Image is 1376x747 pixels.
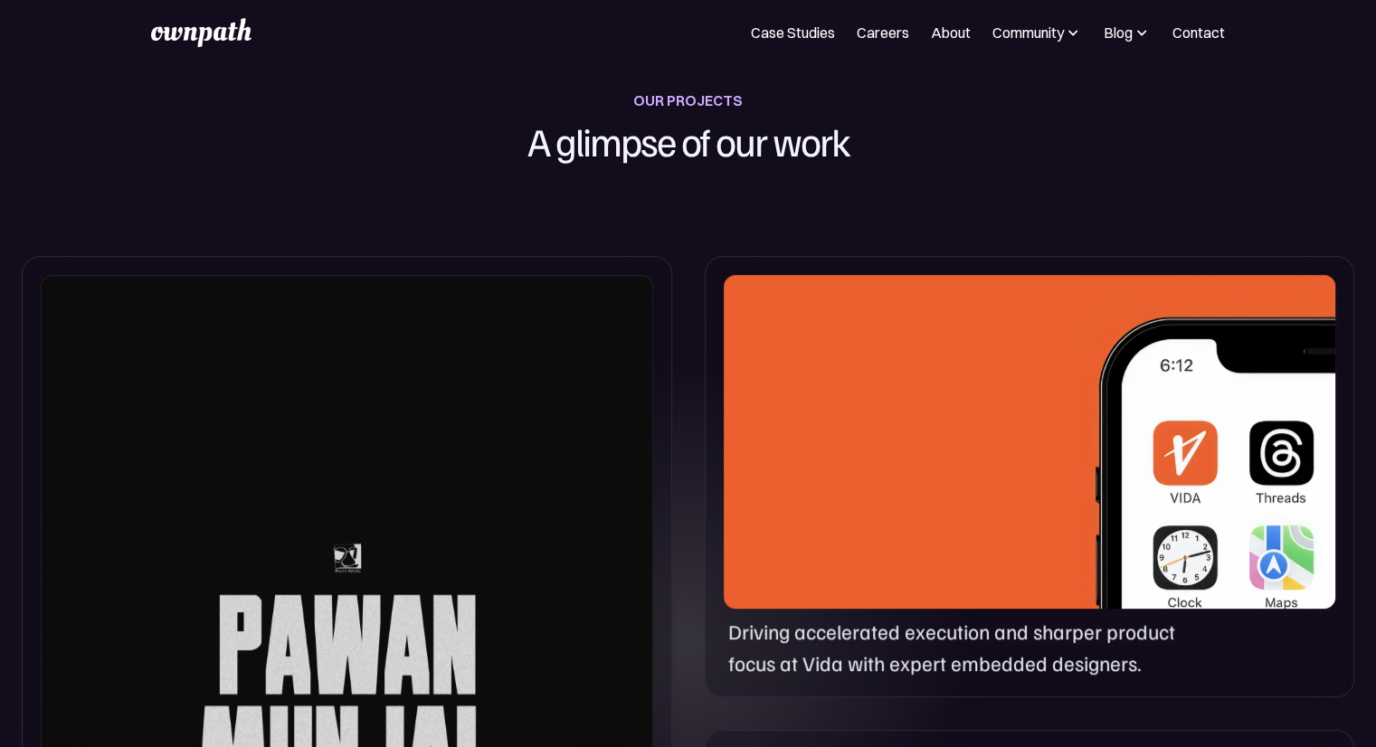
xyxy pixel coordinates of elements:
[992,22,1082,43] div: Community
[633,88,743,113] div: OUR PROJECTS
[728,616,1201,677] p: Driving accelerated execution and sharper product focus at Vida with expert embedded designers.
[1172,22,1225,43] a: Contact
[437,113,940,169] h1: A glimpse of our work
[992,22,1064,43] div: Community
[1104,22,1133,43] div: Blog
[751,22,835,43] a: Case Studies
[857,22,909,43] a: Careers
[1104,22,1151,43] div: Blog
[931,22,971,43] a: About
